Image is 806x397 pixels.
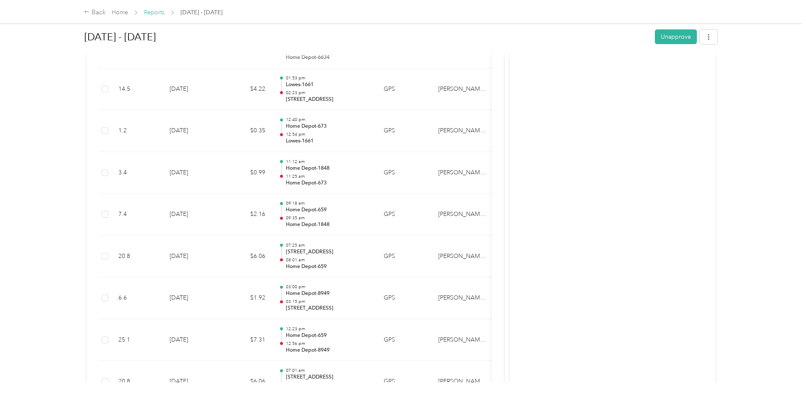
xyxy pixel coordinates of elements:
[163,68,222,110] td: [DATE]
[286,221,371,229] p: Home Depot-1848
[222,68,272,110] td: $4.22
[163,236,222,278] td: [DATE]
[112,152,163,194] td: 3.4
[286,96,371,103] p: [STREET_ADDRESS]
[286,131,371,137] p: 12:54 pm
[286,305,371,312] p: [STREET_ADDRESS]
[432,277,495,319] td: Acosta Whirlpool
[286,299,371,305] p: 03:15 pm
[286,117,371,123] p: 12:40 pm
[112,236,163,278] td: 20.8
[222,110,272,152] td: $0.35
[286,174,371,179] p: 11:25 am
[377,277,432,319] td: GPS
[286,263,371,271] p: Home Depot-659
[286,81,371,89] p: Lowes-1661
[222,319,272,361] td: $7.31
[286,242,371,248] p: 07:25 am
[432,152,495,194] td: Acosta Whirlpool
[432,68,495,110] td: Acosta Whirlpool
[286,284,371,290] p: 03:00 pm
[112,319,163,361] td: 25.1
[377,152,432,194] td: GPS
[112,277,163,319] td: 6.6
[377,194,432,236] td: GPS
[84,8,106,18] div: Back
[377,110,432,152] td: GPS
[112,68,163,110] td: 14.5
[222,152,272,194] td: $0.99
[286,341,371,347] p: 12:56 pm
[286,165,371,172] p: Home Depot-1848
[286,215,371,221] p: 09:35 am
[286,373,371,381] p: [STREET_ADDRESS]
[759,350,806,397] iframe: Everlance-gr Chat Button Frame
[286,123,371,130] p: Home Depot-673
[286,90,371,96] p: 02:23 pm
[432,110,495,152] td: Acosta Whirlpool
[163,319,222,361] td: [DATE]
[286,248,371,256] p: [STREET_ADDRESS]
[222,236,272,278] td: $6.06
[432,194,495,236] td: Acosta Whirlpool
[286,75,371,81] p: 01:53 pm
[84,27,649,47] h1: Aug 1 - 31, 2025
[286,179,371,187] p: Home Depot-673
[286,332,371,339] p: Home Depot-659
[181,8,222,17] span: [DATE] - [DATE]
[163,152,222,194] td: [DATE]
[432,319,495,361] td: Acosta Whirlpool
[377,68,432,110] td: GPS
[432,236,495,278] td: Acosta Whirlpool
[286,326,371,332] p: 12:23 pm
[163,110,222,152] td: [DATE]
[163,277,222,319] td: [DATE]
[222,194,272,236] td: $2.16
[222,277,272,319] td: $1.92
[286,290,371,297] p: Home Depot-8949
[163,194,222,236] td: [DATE]
[112,194,163,236] td: 7.4
[112,9,128,16] a: Home
[144,9,165,16] a: Reports
[286,257,371,263] p: 08:01 am
[286,368,371,373] p: 07:01 am
[286,137,371,145] p: Lowes-1661
[377,236,432,278] td: GPS
[286,206,371,214] p: Home Depot-659
[286,200,371,206] p: 09:18 am
[286,159,371,165] p: 11:12 am
[655,29,697,44] button: Unapprove
[377,319,432,361] td: GPS
[286,347,371,354] p: Home Depot-8949
[112,110,163,152] td: 1.2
